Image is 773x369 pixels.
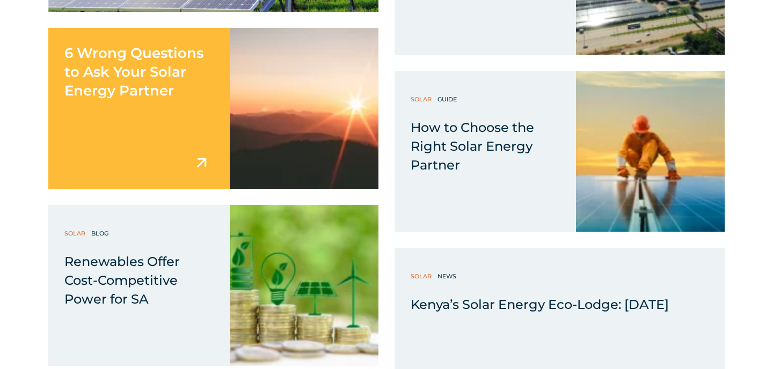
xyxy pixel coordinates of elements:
span: 6 Wrong Questions to Ask Your Solar Energy Partner [64,45,203,99]
a: Blog [91,228,111,239]
img: LIVE | 6 Wrong Questions to Ask Your Solar Energy Partner [230,28,378,189]
a: Solar [411,271,434,282]
span: How to Choose the Right Solar Energy Partner [411,120,534,173]
span: Renewables Offer Cost-Competitive Power for SA [64,254,180,307]
span: Kenya’s Solar Energy Eco-Lodge: [DATE] [411,297,669,312]
img: arrow icon [192,153,211,172]
a: Guide [437,94,460,105]
a: Solar [411,94,434,105]
a: News [437,271,459,282]
img: LIVE | How to Choose the Right Solar Energy Partner [576,71,725,232]
img: LIVE | Renewables Offer Cost-Competitive Power for SA [230,205,378,366]
a: Solar [64,228,88,239]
